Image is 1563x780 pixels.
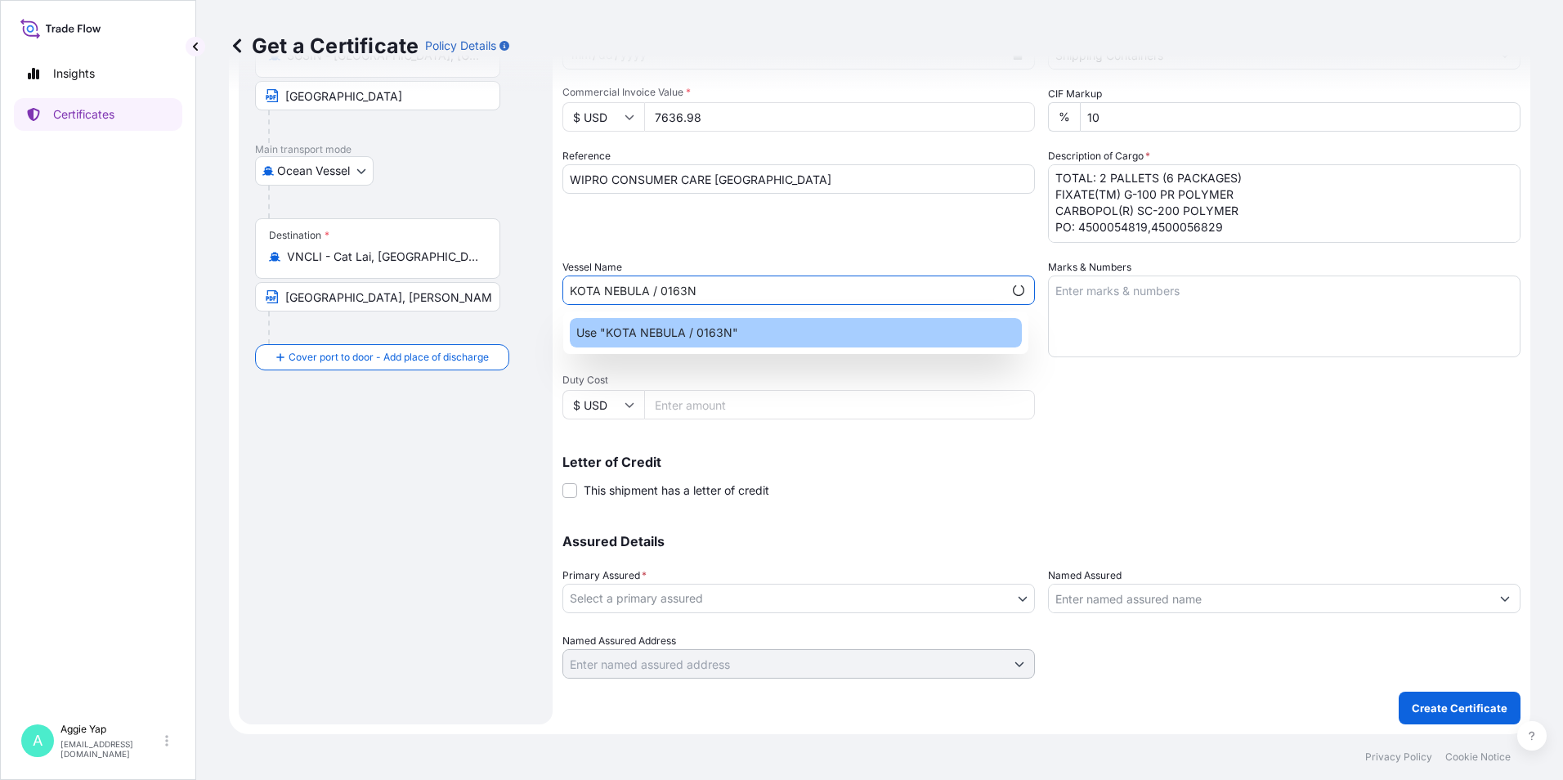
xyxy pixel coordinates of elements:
[570,590,703,607] span: Select a primary assured
[287,249,480,265] input: Destination
[269,229,329,242] div: Destination
[53,65,95,82] p: Insights
[563,276,1003,305] input: Type to search vessel name or IMO
[644,102,1035,132] input: Enter amount
[562,567,647,584] span: Primary Assured
[562,86,1035,99] span: Commercial Invoice Value
[562,374,1035,387] span: Duty Cost
[255,156,374,186] button: Select transport
[1490,584,1520,613] button: Show suggestions
[563,649,1005,679] input: Named Assured Address
[562,164,1035,194] input: Enter booking reference
[644,390,1035,419] input: Enter amount
[1048,102,1080,132] div: %
[1048,259,1131,276] label: Marks & Numbers
[1365,751,1432,764] p: Privacy Policy
[255,282,500,312] input: Text to appear on certificate
[1048,86,1102,102] label: CIF Markup
[1003,275,1034,306] button: Show suggestions
[1445,751,1511,764] p: Cookie Notice
[1080,102,1520,132] input: Enter percentage between 0 and 24%
[1049,584,1490,613] input: Assured Name
[60,739,162,759] p: [EMAIL_ADDRESS][DOMAIN_NAME]
[562,148,611,164] label: Reference
[576,325,738,341] p: Use "KOTA NEBULA / 0163N"
[562,535,1520,548] p: Assured Details
[289,349,489,365] span: Cover port to door - Add place of discharge
[1005,649,1034,679] button: Show suggestions
[255,81,500,110] input: Text to appear on certificate
[584,482,769,499] span: This shipment has a letter of credit
[277,163,350,179] span: Ocean Vessel
[562,259,622,276] label: Vessel Name
[1412,700,1507,716] p: Create Certificate
[562,633,676,649] label: Named Assured Address
[53,106,114,123] p: Certificates
[570,318,1022,347] div: Suggestions
[562,455,1520,468] p: Letter of Credit
[1048,567,1122,584] label: Named Assured
[33,733,43,749] span: A
[255,143,536,156] p: Main transport mode
[1048,148,1150,164] label: Description of Cargo
[425,38,496,54] p: Policy Details
[60,723,162,736] p: Aggie Yap
[229,33,419,59] p: Get a Certificate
